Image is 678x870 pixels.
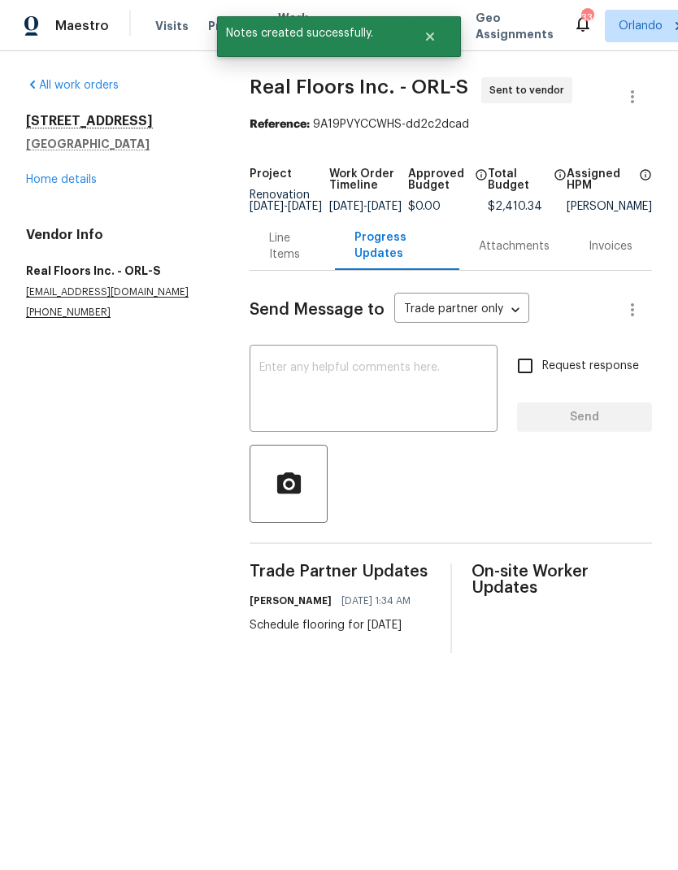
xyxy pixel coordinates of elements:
span: Sent to vendor [489,82,571,98]
span: [DATE] [329,201,363,212]
h5: Assigned HPM [567,168,634,191]
span: - [329,201,402,212]
span: The total cost of line items that have been approved by both Opendoor and the Trade Partner. This... [475,168,488,201]
div: 9A19PVYCCWHS-dd2c2dcad [250,116,652,133]
span: Orlando [619,18,663,34]
span: - [250,201,322,212]
button: Close [403,20,457,53]
a: All work orders [26,80,119,91]
span: [DATE] [250,201,284,212]
h5: Project [250,168,292,180]
h5: Approved Budget [408,168,470,191]
span: Geo Assignments [476,10,554,42]
span: Visits [155,18,189,34]
span: Real Floors Inc. - ORL-S [250,77,468,97]
b: Reference: [250,119,310,130]
span: The total cost of line items that have been proposed by Opendoor. This sum includes line items th... [554,168,567,201]
span: Maestro [55,18,109,34]
div: Schedule flooring for [DATE] [250,617,420,633]
div: Line Items [269,230,315,263]
div: Trade partner only [394,297,529,324]
h6: [PERSON_NAME] [250,593,332,609]
div: [PERSON_NAME] [567,201,652,212]
span: Renovation [250,189,322,212]
h5: Work Order Timeline [329,168,409,191]
span: Notes created successfully. [217,16,403,50]
h4: Vendor Info [26,227,211,243]
span: Work Orders [278,10,319,42]
span: Send Message to [250,302,385,318]
span: Projects [208,18,259,34]
a: Home details [26,174,97,185]
span: The hpm assigned to this work order. [639,168,652,201]
span: On-site Worker Updates [472,563,653,596]
span: $0.00 [408,201,441,212]
h5: Real Floors Inc. - ORL-S [26,263,211,279]
span: Request response [542,358,639,375]
div: Invoices [589,238,632,254]
span: [DATE] [367,201,402,212]
div: 33 [581,10,593,26]
h5: Total Budget [488,168,550,191]
span: [DATE] [288,201,322,212]
span: [DATE] 1:34 AM [341,593,411,609]
span: $2,410.34 [488,201,542,212]
div: Progress Updates [354,229,441,262]
span: Trade Partner Updates [250,563,431,580]
div: Attachments [479,238,550,254]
